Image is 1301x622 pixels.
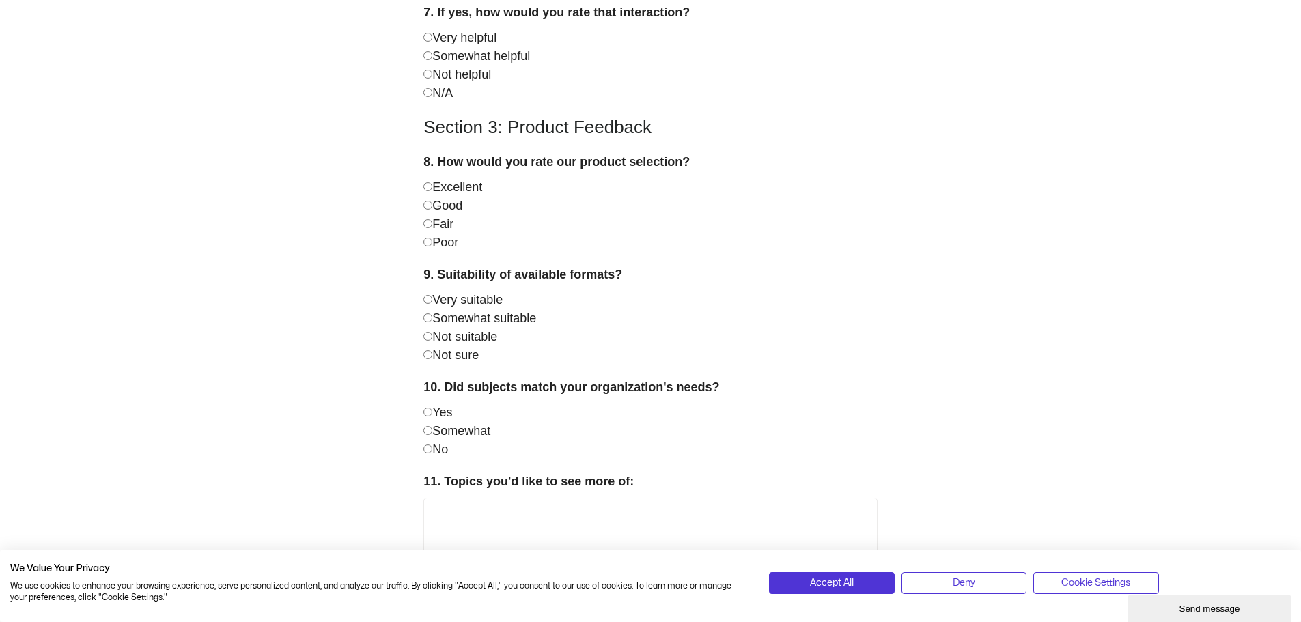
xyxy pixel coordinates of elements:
span: Cookie Settings [1061,576,1130,591]
input: Not suitable [423,332,432,341]
label: No [423,442,448,456]
input: No [423,444,432,453]
input: Excellent [423,182,432,191]
label: 7. If yes, how would you rate that interaction? [423,3,878,29]
label: Yes [423,406,452,419]
label: 11. Topics you'd like to see more of: [423,472,878,498]
label: N/A [423,86,453,100]
input: Very suitable [423,295,432,304]
span: Accept All [810,576,854,591]
span: Deny [953,576,975,591]
input: Yes [423,408,432,416]
input: Somewhat [423,426,432,435]
input: Not helpful [423,70,432,79]
p: We use cookies to enhance your browsing experience, serve personalized content, and analyze our t... [10,580,749,604]
h2: We Value Your Privacy [10,563,749,575]
input: Very helpful [423,33,432,42]
label: Not sure [423,348,479,362]
label: 9. Suitability of available formats? [423,266,878,291]
label: Very helpful [423,31,496,44]
label: 10. Did subjects match your organization's needs? [423,378,878,404]
input: Poor [423,238,432,246]
input: Somewhat helpful [423,51,432,60]
input: N/A [423,88,432,97]
label: Very suitable [423,293,503,307]
label: Good [423,199,462,212]
label: Fair [423,217,453,231]
label: Excellent [423,180,482,194]
input: Somewhat suitable [423,313,432,322]
label: Not helpful [423,68,491,81]
iframe: chat widget [1128,592,1294,622]
label: Somewhat [423,424,490,438]
button: Deny all cookies [901,572,1026,594]
label: Not suitable [423,330,497,343]
button: Accept all cookies [769,572,894,594]
label: Somewhat suitable [423,311,536,325]
input: Good [423,201,432,210]
label: Somewhat helpful [423,49,530,63]
label: Poor [423,236,458,249]
h3: Section 3: Product Feedback [423,116,878,139]
label: 8. How would you rate our product selection? [423,153,878,178]
button: Adjust cookie preferences [1033,572,1158,594]
input: Not sure [423,350,432,359]
input: Fair [423,219,432,228]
